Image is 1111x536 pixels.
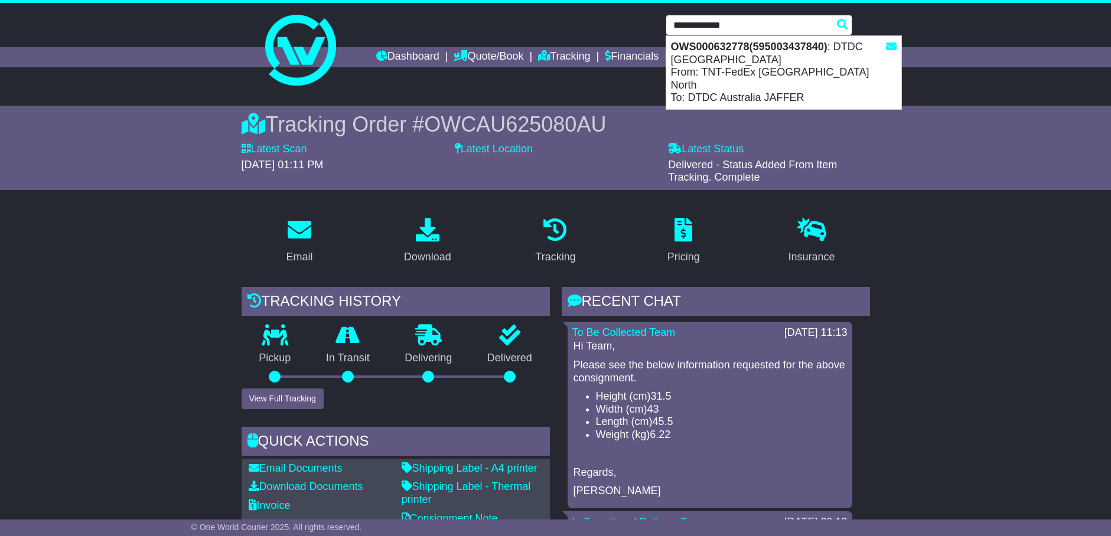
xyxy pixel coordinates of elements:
[242,143,307,156] label: Latest Scan
[574,485,846,498] p: [PERSON_NAME]
[249,481,363,492] a: Download Documents
[596,403,848,416] li: Width (cm)43
[376,47,439,67] a: Dashboard
[527,214,583,269] a: Tracking
[596,429,848,442] li: Weight (kg)6.22
[660,214,708,269] a: Pricing
[784,516,848,529] div: [DATE] 09:13
[605,47,659,67] a: Financials
[671,41,827,53] strong: OWS000632778(595003437840)
[242,427,550,459] div: Quick Actions
[789,249,835,265] div: Insurance
[572,516,707,528] a: In Transit and Delivery Team
[562,287,870,319] div: RECENT CHAT
[278,214,320,269] a: Email
[535,249,575,265] div: Tracking
[454,47,523,67] a: Quote/Book
[402,462,537,474] a: Shipping Label - A4 printer
[781,214,843,269] a: Insurance
[574,359,846,384] p: Please see the below information requested for the above consignment.
[191,522,362,532] span: © One World Courier 2025. All rights reserved.
[396,214,459,269] a: Download
[249,462,343,474] a: Email Documents
[424,112,606,136] span: OWCAU625080AU
[242,159,324,171] span: [DATE] 01:11 PM
[596,416,848,429] li: Length (cm)45.5
[666,36,901,109] div: : DTDC [GEOGRAPHIC_DATA] From: TNT-FedEx [GEOGRAPHIC_DATA] North To: DTDC Australia JAFFER
[242,112,870,137] div: Tracking Order #
[286,249,312,265] div: Email
[242,352,309,365] p: Pickup
[572,326,676,338] a: To Be Collected Team
[387,352,470,365] p: Delivering
[596,390,848,403] li: Height (cm)31.5
[668,143,744,156] label: Latest Status
[404,249,451,265] div: Download
[470,352,550,365] p: Delivered
[667,249,700,265] div: Pricing
[668,159,837,184] span: Delivered - Status Added From Item Tracking. Complete
[249,499,291,511] a: Invoice
[242,287,550,319] div: Tracking history
[574,340,846,353] p: Hi Team,
[242,388,324,409] button: View Full Tracking
[784,326,848,339] div: [DATE] 11:13
[538,47,590,67] a: Tracking
[402,481,531,505] a: Shipping Label - Thermal printer
[308,352,387,365] p: In Transit
[455,143,533,156] label: Latest Location
[574,466,846,479] p: Regards,
[402,512,498,524] a: Consignment Note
